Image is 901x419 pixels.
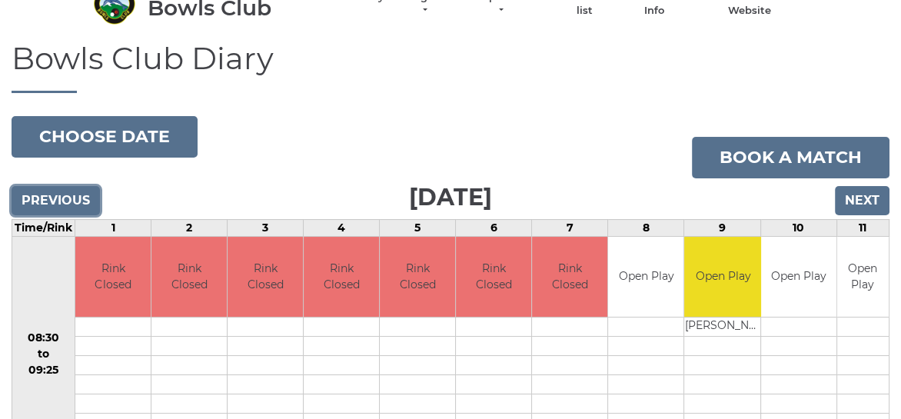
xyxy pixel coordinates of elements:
td: 11 [836,219,889,236]
td: 5 [380,219,456,236]
button: Choose date [12,116,198,158]
td: 4 [304,219,380,236]
td: Rink Closed [304,237,379,318]
td: Rink Closed [228,237,303,318]
td: 8 [608,219,684,236]
td: 6 [456,219,532,236]
td: 2 [151,219,228,236]
a: Book a match [692,137,889,178]
td: 7 [532,219,608,236]
td: 10 [760,219,836,236]
td: Rink Closed [75,237,151,318]
td: Open Play [837,237,889,318]
td: Rink Closed [151,237,227,318]
td: Rink Closed [456,237,531,318]
input: Next [835,186,889,215]
td: Time/Rink [12,219,75,236]
td: 1 [75,219,151,236]
td: Open Play [608,237,683,318]
td: [PERSON_NAME] [684,318,762,337]
input: Previous [12,186,100,215]
td: Rink Closed [532,237,607,318]
td: 3 [228,219,304,236]
td: Open Play [761,237,836,318]
td: Rink Closed [380,237,455,318]
h1: Bowls Club Diary [12,42,889,93]
td: Open Play [684,237,762,318]
td: 9 [684,219,760,236]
